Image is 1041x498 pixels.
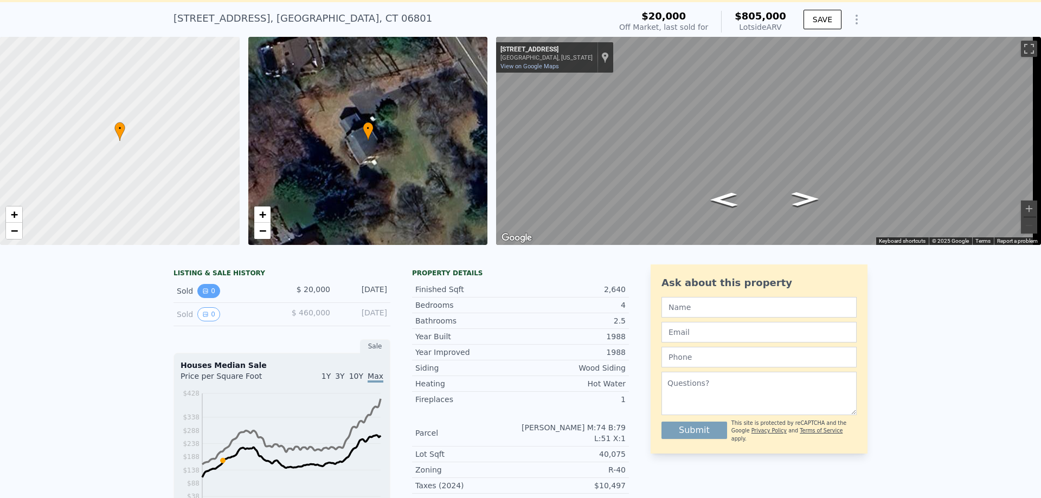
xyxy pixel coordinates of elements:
[932,238,969,244] span: © 2025 Google
[415,284,520,295] div: Finished Sqft
[6,206,22,223] a: Zoom in
[183,440,200,448] tspan: $238
[601,51,609,63] a: Show location on map
[619,22,708,33] div: Off Market, last sold for
[181,371,282,388] div: Price per Square Foot
[520,449,626,460] div: 40,075
[520,347,626,358] div: 1988
[363,122,374,141] div: •
[661,322,857,342] input: Email
[735,22,786,33] div: Lotside ARV
[177,307,273,321] div: Sold
[259,224,266,237] span: −
[415,464,520,475] div: Zoning
[975,238,991,244] a: Terms (opens in new tab)
[846,9,868,30] button: Show Options
[699,189,749,210] path: Go Southeast, Old Hawleyville Rd
[997,238,1038,244] a: Report a problem
[254,223,271,239] a: Zoom out
[735,10,786,22] span: $805,000
[496,37,1041,245] div: Street View
[360,339,390,353] div: Sale
[6,223,22,239] a: Zoom out
[520,464,626,475] div: R-40
[1021,41,1037,57] button: Toggle fullscreen view
[780,189,831,210] path: Go Northwest, Old Hawleyville Rd
[114,122,125,141] div: •
[520,363,626,373] div: Wood Siding
[496,37,1041,245] div: Map
[183,453,200,461] tspan: $188
[415,378,520,389] div: Heating
[254,206,271,223] a: Zoom in
[173,11,432,26] div: [STREET_ADDRESS] , [GEOGRAPHIC_DATA] , CT 06801
[499,231,535,245] a: Open this area in Google Maps (opens a new window)
[183,427,200,435] tspan: $288
[415,347,520,358] div: Year Improved
[499,231,535,245] img: Google
[661,347,857,367] input: Phone
[415,394,520,405] div: Fireplaces
[259,208,266,221] span: +
[183,390,200,397] tspan: $428
[173,269,390,280] div: LISTING & SALE HISTORY
[339,284,387,298] div: [DATE]
[339,307,387,321] div: [DATE]
[322,372,331,380] span: 1Y
[415,480,520,491] div: Taxes (2024)
[349,372,363,380] span: 10Y
[1021,217,1037,234] button: Zoom out
[368,372,383,383] span: Max
[520,378,626,389] div: Hot Water
[415,300,520,311] div: Bedrooms
[187,480,200,487] tspan: $88
[661,275,857,290] div: Ask about this property
[800,428,843,434] a: Terms of Service
[415,363,520,373] div: Siding
[731,419,857,443] div: This site is protected by reCAPTCHA and the Google and apply.
[500,63,559,70] a: View on Google Maps
[335,372,344,380] span: 3Y
[363,124,374,133] span: •
[297,285,330,294] span: $ 20,000
[11,208,18,221] span: +
[661,422,727,439] button: Submit
[197,284,220,298] button: View historical data
[1021,201,1037,217] button: Zoom in
[181,360,383,371] div: Houses Median Sale
[500,46,593,54] div: [STREET_ADDRESS]
[177,284,273,298] div: Sold
[183,467,200,474] tspan: $138
[520,284,626,295] div: 2,640
[415,331,520,342] div: Year Built
[114,124,125,133] span: •
[415,315,520,326] div: Bathrooms
[500,54,593,61] div: [GEOGRAPHIC_DATA], [US_STATE]
[804,10,841,29] button: SAVE
[292,308,330,317] span: $ 460,000
[415,449,520,460] div: Lot Sqft
[661,297,857,318] input: Name
[415,428,520,438] div: Parcel
[520,331,626,342] div: 1988
[11,224,18,237] span: −
[751,428,787,434] a: Privacy Policy
[520,480,626,491] div: $10,497
[520,394,626,405] div: 1
[879,237,926,245] button: Keyboard shortcuts
[197,307,220,321] button: View historical data
[412,269,629,277] div: Property details
[183,413,200,421] tspan: $338
[520,422,626,444] div: [PERSON_NAME] M:74 B:79 L:51 X:1
[641,10,686,22] span: $20,000
[520,300,626,311] div: 4
[520,315,626,326] div: 2.5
